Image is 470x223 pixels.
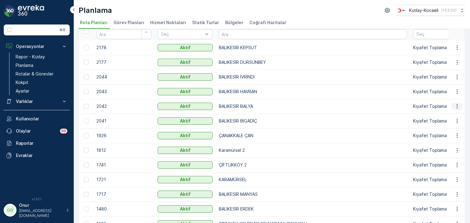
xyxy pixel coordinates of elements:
[158,147,213,154] button: Aktif
[84,192,89,197] div: Toggle Row Selected
[96,177,151,183] p: 1721
[84,75,89,79] div: Toggle Row Selected
[96,74,151,80] p: 2044
[4,137,70,149] a: Raporlar
[413,103,468,109] p: Kıyafet Toplama
[84,177,89,182] div: Toggle Row Selected
[4,5,16,17] img: logo
[180,74,191,80] p: Aktif
[4,202,70,218] button: OOOnur[EMAIL_ADDRESS][DOMAIN_NAME]
[16,98,58,104] p: Varlıklar
[180,147,191,153] p: Aktif
[180,177,191,183] p: Aktif
[413,147,468,153] p: Kıyafet Toplama
[161,31,203,37] p: Seç
[96,206,151,212] p: 1480
[158,117,213,125] button: Aktif
[158,103,213,110] button: Aktif
[158,191,213,198] button: Aktif
[96,191,151,197] p: 1717
[13,78,70,87] a: Kokpit
[16,140,67,146] p: Raporlar
[19,208,63,218] p: [EMAIL_ADDRESS][DOMAIN_NAME]
[219,147,407,153] p: Karamürsel 2
[409,7,438,13] p: Kızılay-Kocaeli
[4,149,70,162] a: Evraklar
[96,45,151,51] p: 2178
[96,89,151,95] p: 2043
[158,59,213,66] button: Aktif
[150,20,186,26] span: Hizmet Noktaları
[96,118,151,124] p: 2041
[158,132,213,139] button: Aktif
[413,133,468,139] p: Kıyafet Toplama
[192,20,219,26] span: Statik Turlar
[96,29,151,39] input: Ara
[96,162,151,168] p: 1741
[413,89,468,95] p: Kıyafet Toplama
[219,162,407,168] p: ÇİFTLİKKÖY 2
[4,95,70,108] button: Varlıklar
[84,45,89,50] div: Toggle Row Selected
[441,8,457,13] p: ( +03:00 )
[180,191,191,197] p: Aktif
[219,74,407,80] p: BALIKESİR İVRİNDİ
[219,191,407,197] p: BALIKESİR MANYAS
[413,162,468,168] p: Kıyafet Toplama
[18,5,44,17] img: logo_dark-DEwI_e13.png
[61,129,66,133] p: 99
[84,119,89,123] div: Toggle Row Selected
[84,104,89,109] div: Toggle Row Selected
[158,73,213,81] button: Aktif
[180,118,191,124] p: Aktif
[4,113,70,125] a: Kullanıcılar
[413,206,468,212] p: Kıyafet Toplama
[4,197,70,201] span: v 1.51.1
[84,163,89,167] div: Toggle Row Selected
[16,152,67,159] p: Evraklar
[16,88,29,94] p: Ayarlar
[84,207,89,211] div: Toggle Row Selected
[413,177,468,183] p: Kıyafet Toplama
[413,118,468,124] p: Kıyafet Toplama
[5,205,15,215] div: OO
[219,177,407,183] p: KARAMÜRSEL
[79,5,112,15] p: Planlama
[114,20,144,26] span: Görev Planları
[413,45,468,51] p: Kıyafet Toplama
[416,31,459,37] p: Seç
[158,205,213,213] button: Aktif
[16,62,33,68] p: Planlama
[16,79,28,86] p: Kokpit
[16,71,54,77] p: Rotalar & Görevler
[16,54,45,60] p: Rapor - Kızılay
[84,89,89,94] div: Toggle Row Selected
[180,45,191,51] p: Aktif
[13,53,70,61] a: Rapor - Kızılay
[4,40,70,53] button: Operasyonlar
[13,87,70,95] a: Ayarlar
[84,60,89,65] div: Toggle Row Selected
[13,70,70,78] a: Rotalar & Görevler
[96,59,151,65] p: 2177
[396,5,465,16] button: Kızılay-Kocaeli(+03:00)
[19,202,63,208] p: Onur
[80,20,107,26] span: Rota Planları
[225,20,243,26] span: Bölgeler
[59,27,65,32] p: ⌘B
[158,176,213,183] button: Aktif
[84,133,89,138] div: Toggle Row Selected
[396,7,407,14] img: k%C4%B1z%C4%B1lay_0jL9uU1.png
[180,103,191,109] p: Aktif
[413,191,468,197] p: Kıyafet Toplama
[158,44,213,51] button: Aktif
[219,118,407,124] p: BALIKESİR BİGADİÇ
[96,147,151,153] p: 1812
[158,161,213,169] button: Aktif
[249,20,286,26] span: Coğrafi Haritalar
[84,148,89,153] div: Toggle Row Selected
[413,74,468,80] p: Kıyafet Toplama
[180,133,191,139] p: Aktif
[219,89,407,95] p: BALIKESİR HAVRAN
[180,59,191,65] p: Aktif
